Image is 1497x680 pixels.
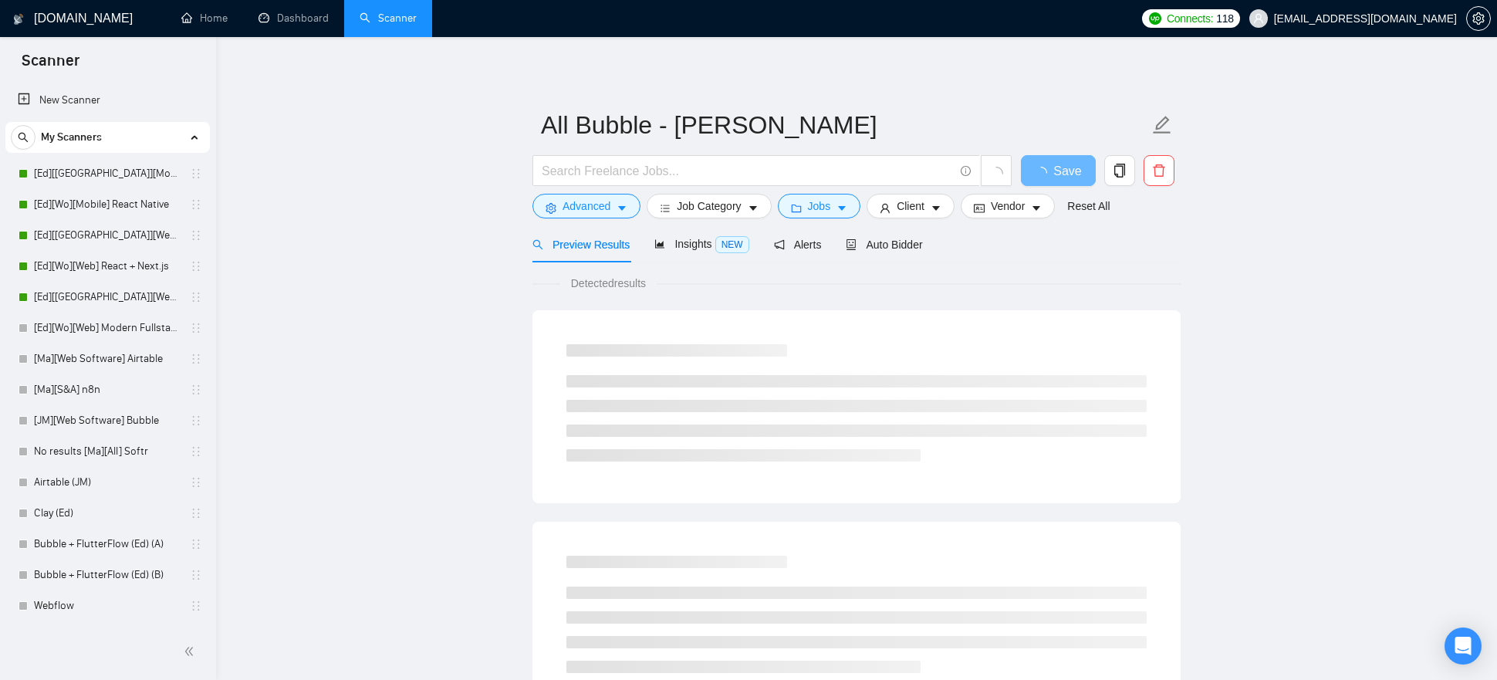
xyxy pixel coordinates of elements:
span: NEW [715,236,749,253]
button: delete [1144,155,1174,186]
span: caret-down [617,202,627,214]
span: 118 [1216,10,1233,27]
span: holder [190,414,202,427]
li: New Scanner [5,85,210,116]
button: userClientcaret-down [867,194,955,218]
span: holder [190,353,202,365]
span: Insights [654,238,748,250]
a: No results [Ma][All] Softr [34,436,181,467]
a: [Ed][Wo][Mobile] React Native [34,189,181,220]
span: Preview Results [532,239,630,251]
span: notification [774,239,785,250]
a: homeHome [181,12,228,25]
a: [Ed][Wo][Web] React + Next.js [34,251,181,282]
span: info-circle [961,166,971,176]
span: holder [190,538,202,550]
a: [Ed][[GEOGRAPHIC_DATA]][Mobile] React Native [34,158,181,189]
span: copy [1105,164,1134,178]
span: loading [1035,167,1053,179]
span: search [12,132,35,143]
a: Clay (Ed) [34,498,181,529]
span: Vendor [991,198,1025,215]
span: holder [190,384,202,396]
span: holder [190,229,202,242]
span: Scanner [9,49,92,82]
span: idcard [974,202,985,214]
span: setting [1467,12,1490,25]
a: N8n (Ed) [34,621,181,652]
img: logo [13,7,24,32]
span: edit [1152,115,1172,135]
span: holder [190,507,202,519]
a: Reset All [1067,198,1110,215]
span: caret-down [931,202,941,214]
span: holder [190,445,202,458]
span: loading [989,167,1003,181]
span: caret-down [748,202,759,214]
img: upwork-logo.png [1149,12,1161,25]
a: setting [1466,12,1491,25]
a: New Scanner [18,85,198,116]
a: Airtable (JM) [34,467,181,498]
span: holder [190,260,202,272]
button: settingAdvancedcaret-down [532,194,640,218]
button: barsJob Categorycaret-down [647,194,771,218]
button: copy [1104,155,1135,186]
span: Detected results [560,275,657,292]
span: holder [190,198,202,211]
input: Scanner name... [541,106,1149,144]
a: Bubble + FlutterFlow (Ed) (A) [34,529,181,560]
a: [JM][Web Software] Bubble [34,405,181,436]
span: search [532,239,543,250]
span: area-chart [654,239,665,249]
span: holder [190,476,202,489]
a: dashboardDashboard [259,12,329,25]
button: folderJobscaret-down [778,194,861,218]
span: delete [1144,164,1174,178]
span: Auto Bidder [846,239,922,251]
div: Open Intercom Messenger [1445,628,1482,665]
span: holder [190,322,202,334]
button: setting [1466,6,1491,31]
a: Webflow [34,590,181,621]
span: Job Category [677,198,741,215]
span: Save [1053,161,1081,181]
span: folder [791,202,802,214]
span: robot [846,239,857,250]
a: [Ed][[GEOGRAPHIC_DATA]][Web] Modern Fullstack [34,282,181,313]
button: Save [1021,155,1096,186]
a: [Ma][S&A] n8n [34,374,181,405]
a: [Ma][Web Software] Airtable [34,343,181,374]
a: [Ed][[GEOGRAPHIC_DATA]][Web] React + Next.js [34,220,181,251]
a: [Ed][Wo][Web] Modern Fullstack [34,313,181,343]
span: holder [190,600,202,612]
span: holder [190,569,202,581]
span: My Scanners [41,122,102,153]
span: Advanced [563,198,610,215]
span: user [880,202,890,214]
button: idcardVendorcaret-down [961,194,1055,218]
a: searchScanner [360,12,417,25]
button: search [11,125,35,150]
span: caret-down [836,202,847,214]
span: bars [660,202,671,214]
span: Jobs [808,198,831,215]
span: holder [190,291,202,303]
input: Search Freelance Jobs... [542,161,954,181]
span: Connects: [1167,10,1213,27]
a: Bubble + FlutterFlow (Ed) (B) [34,560,181,590]
span: Client [897,198,924,215]
span: Alerts [774,239,822,251]
span: user [1253,13,1264,24]
span: double-left [184,644,199,659]
span: caret-down [1031,202,1042,214]
span: holder [190,167,202,180]
span: setting [546,202,556,214]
